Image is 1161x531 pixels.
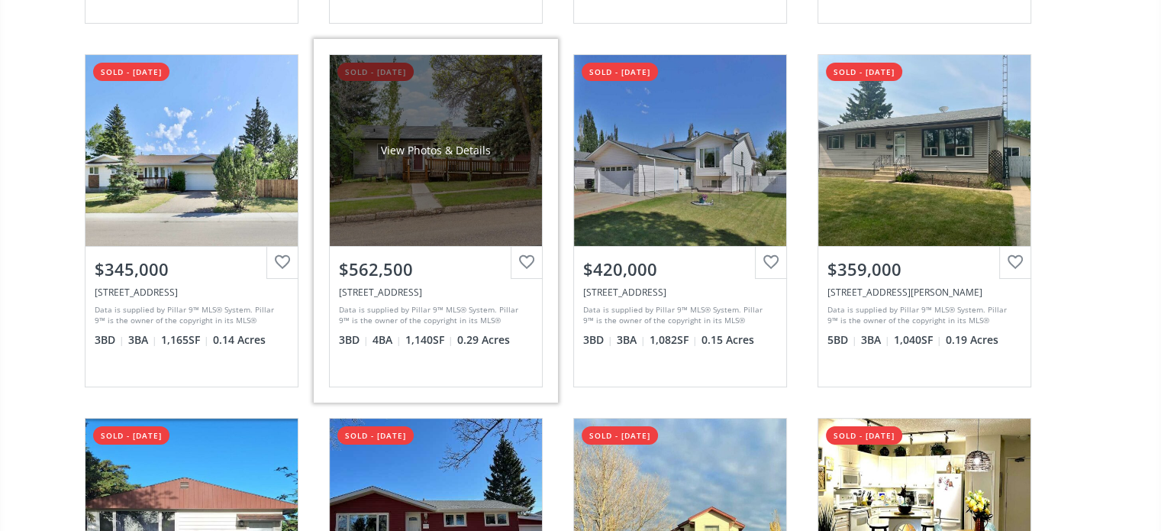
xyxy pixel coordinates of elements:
[128,332,157,348] span: 3 BA
[558,39,802,403] a: sold - [DATE]$420,000[STREET_ADDRESS]Data is supplied by Pillar 9™ MLS® System. Pillar 9™ is the ...
[161,332,209,348] span: 1,165 SF
[583,257,777,281] div: $420,000
[339,304,529,327] div: Data is supplied by Pillar 9™ MLS® System. Pillar 9™ is the owner of the copyright in its MLS® Sy...
[95,257,289,281] div: $345,000
[701,332,754,348] span: 0.15 Acres
[314,39,558,403] a: sold - [DATE]View Photos & Details$562,500[STREET_ADDRESS]Data is supplied by Pillar 9™ MLS® Syst...
[861,332,890,348] span: 3 BA
[381,143,491,158] div: View Photos & Details
[583,304,773,327] div: Data is supplied by Pillar 9™ MLS® System. Pillar 9™ is the owner of the copyright in its MLS® Sy...
[583,332,613,348] span: 3 BD
[802,39,1047,403] a: sold - [DATE]$359,000[STREET_ADDRESS][PERSON_NAME]Data is supplied by Pillar 9™ MLS® System. Pill...
[827,332,857,348] span: 5 BD
[827,257,1021,281] div: $359,000
[339,257,533,281] div: $562,500
[405,332,453,348] span: 1,140 SF
[213,332,266,348] span: 0.14 Acres
[95,304,285,327] div: Data is supplied by Pillar 9™ MLS® System. Pillar 9™ is the owner of the copyright in its MLS® Sy...
[69,39,314,403] a: sold - [DATE]$345,000[STREET_ADDRESS]Data is supplied by Pillar 9™ MLS® System. Pillar 9™ is the ...
[827,286,1021,299] div: 5802 Marler Drive, Camrose, AB T4V 2S8
[95,332,124,348] span: 3 BD
[827,304,1017,327] div: Data is supplied by Pillar 9™ MLS® System. Pillar 9™ is the owner of the copyright in its MLS® Sy...
[339,332,369,348] span: 3 BD
[583,286,777,299] div: 6208 30 Avenue, Camrose, AB T4V 4T2
[457,332,510,348] span: 0.29 Acres
[617,332,646,348] span: 3 BA
[339,286,533,299] div: 4708 51 Street Close, Camrose, AB T4V 1R8
[372,332,402,348] span: 4 BA
[95,286,289,299] div: 3911 57 Street, Camrose, AB T4V 3H6
[946,332,998,348] span: 0.19 Acres
[894,332,942,348] span: 1,040 SF
[650,332,698,348] span: 1,082 SF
